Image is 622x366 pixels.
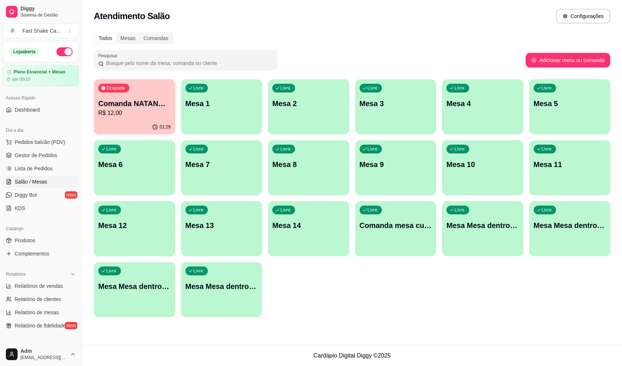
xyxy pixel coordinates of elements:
span: F [9,27,16,35]
button: LivreMesa 1 [181,79,262,134]
a: Relatório de clientes [3,293,79,305]
span: Sistema de Gestão [21,12,76,18]
button: LivreMesa 6 [94,140,175,195]
p: Livre [542,85,552,91]
span: Relatório de clientes [15,296,61,303]
h2: Atendimento Salão [94,10,170,22]
span: Complementos [15,250,49,257]
button: LivreMesa 3 [355,79,437,134]
button: LivreMesa 8 [268,140,349,195]
span: Pedidos balcão (PDV) [15,138,65,146]
p: Mesa Mesa dentro laranja [534,220,606,231]
p: Livre [280,207,291,213]
p: Comanda NATANAEL praça [98,98,171,109]
div: Loja aberta [9,48,40,56]
p: Mesa 9 [360,159,432,170]
p: Mesa Mesa dentro azul [446,220,519,231]
button: Pedidos balcão (PDV) [3,136,79,148]
button: LivreMesa 10 [442,140,523,195]
button: LivreMesa 12 [94,201,175,256]
a: Gestor de Pedidos [3,149,79,161]
p: Mesa 14 [272,220,345,231]
p: Livre [106,146,117,152]
button: Adicionar mesa ou comanda [526,53,610,68]
button: LivreMesa Mesa dentro laranja [529,201,611,256]
span: Gestor de Pedidos [15,152,57,159]
button: LivreMesa 9 [355,140,437,195]
div: Todos [95,33,116,43]
a: Salão / Mesas [3,176,79,188]
span: Produtos [15,237,35,244]
span: Diggy Bot [15,191,37,199]
button: LivreMesa Mesa dentro vermelha [181,262,262,317]
p: Mesa 12 [98,220,171,231]
p: Livre [368,146,378,152]
a: Complementos [3,248,79,260]
p: R$ 12,00 [98,109,171,117]
footer: Cardápio Digital Diggy © 2025 [82,345,622,366]
p: Mesa 13 [185,220,258,231]
p: Mesa Mesa dentro vermelha [185,281,258,291]
p: Livre [194,146,204,152]
a: Plano Essencial + Mesasaté 05/10 [3,65,79,86]
span: Diggy [21,6,76,12]
a: Lista de Pedidos [3,163,79,174]
a: KDS [3,202,79,214]
button: LivreMesa 4 [442,79,523,134]
span: Relatórios [6,271,26,277]
p: Livre [454,85,465,91]
button: LivreMesa 11 [529,140,611,195]
span: Lista de Pedidos [15,165,53,172]
a: Relatório de fidelidadenovo [3,320,79,331]
button: LivreComanda mesa cupim [355,201,437,256]
article: Plano Essencial + Mesas [14,69,66,75]
p: Mesa 6 [98,159,171,170]
div: Dia a dia [3,124,79,136]
p: Mesa 4 [446,98,519,109]
button: LivreMesa 14 [268,201,349,256]
button: LivreMesa 13 [181,201,262,256]
span: Relatórios de vendas [15,282,63,290]
span: Salão / Mesas [15,178,47,185]
div: Mesas [116,33,139,43]
p: Livre [280,146,291,152]
div: Fast Shake Ca ... [22,27,60,35]
p: 01:29 [159,124,170,130]
p: Livre [280,85,291,91]
p: Livre [194,268,204,274]
button: LivreMesa Mesa dentro verde [94,262,175,317]
p: Livre [194,207,204,213]
div: Gerenciar [3,340,79,352]
span: Relatório de mesas [15,309,59,316]
button: Alterar Status [56,47,73,56]
p: Livre [106,268,117,274]
span: Relatório de fidelidade [15,322,66,329]
p: Mesa 8 [272,159,345,170]
button: OcupadaComanda NATANAEL praçaR$ 12,0001:29 [94,79,175,134]
button: Adm[EMAIL_ADDRESS][DOMAIN_NAME] [3,345,79,363]
p: Mesa 7 [185,159,258,170]
button: Select a team [3,23,79,38]
button: LivreMesa 7 [181,140,262,195]
p: Mesa 1 [185,98,258,109]
a: Produtos [3,235,79,246]
a: Dashboard [3,104,79,116]
p: Mesa 3 [360,98,432,109]
p: Livre [454,207,465,213]
p: Livre [542,146,552,152]
span: Dashboard [15,106,40,113]
p: Mesa 10 [446,159,519,170]
p: Livre [106,207,117,213]
a: Relatórios de vendas [3,280,79,292]
p: Ocupada [106,85,125,91]
p: Mesa 11 [534,159,606,170]
p: Comanda mesa cupim [360,220,432,231]
p: Livre [194,85,204,91]
button: LivreMesa 2 [268,79,349,134]
button: LivreMesa 5 [529,79,611,134]
p: Mesa Mesa dentro verde [98,281,171,291]
div: Catálogo [3,223,79,235]
a: Relatório de mesas [3,307,79,318]
p: Livre [454,146,465,152]
p: Livre [542,207,552,213]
